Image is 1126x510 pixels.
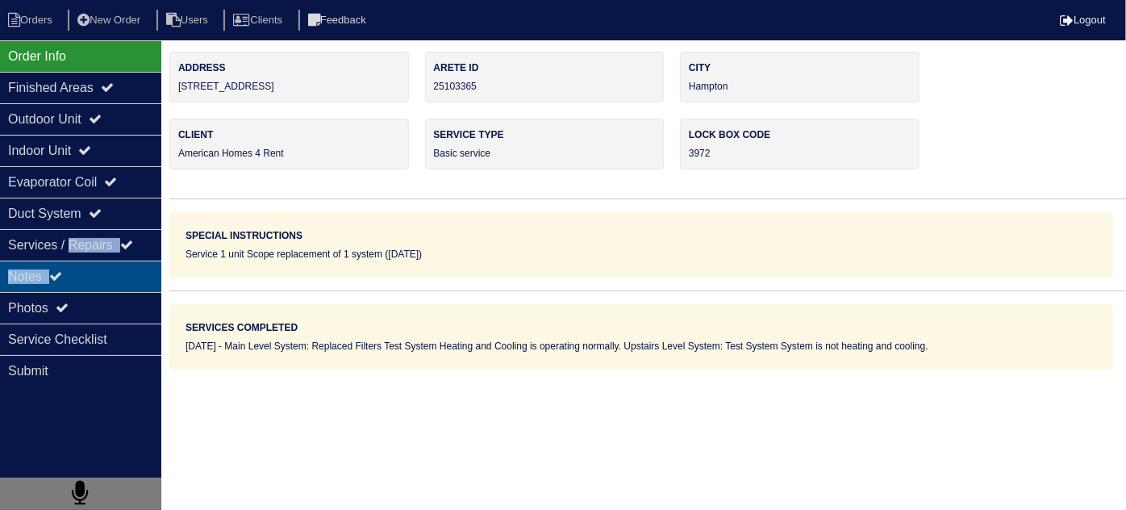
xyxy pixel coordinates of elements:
[680,119,920,169] div: 3972
[186,247,1097,261] div: Service 1 unit Scope replacement of 1 system ([DATE])
[169,119,409,169] div: American Homes 4 Rent
[1060,14,1106,26] a: Logout
[689,127,911,142] label: Lock box code
[223,10,295,31] li: Clients
[68,14,153,26] a: New Order
[680,52,920,102] div: Hampton
[68,10,153,31] li: New Order
[223,14,295,26] a: Clients
[186,320,298,335] label: Services Completed
[156,10,221,31] li: Users
[186,228,302,243] label: Special Instructions
[689,61,911,75] label: City
[178,61,400,75] label: Address
[156,14,221,26] a: Users
[178,127,400,142] label: Client
[434,61,656,75] label: Arete ID
[169,52,409,102] div: [STREET_ADDRESS]
[298,10,379,31] li: Feedback
[434,127,656,142] label: Service Type
[186,339,1097,353] div: [DATE] - Main Level System: Replaced Filters Test System Heating and Cooling is operating normall...
[425,52,665,102] div: 25103365
[425,119,665,169] div: Basic service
